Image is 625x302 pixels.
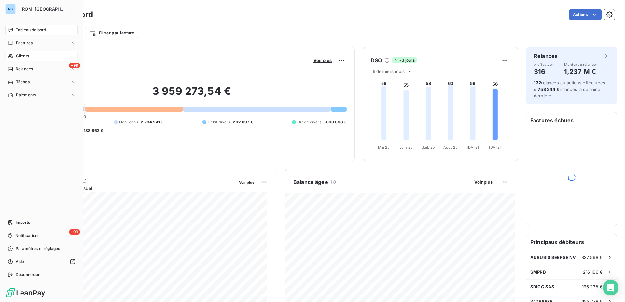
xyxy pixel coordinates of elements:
a: Aide [5,256,78,267]
tspan: Août 25 [443,145,458,150]
tspan: [DATE] [467,145,479,150]
span: 6 derniers mois [373,69,405,74]
span: -690 666 € [324,119,347,125]
span: Paiements [16,92,36,98]
span: +99 [69,229,80,235]
span: SDIGC SAS [530,284,554,289]
span: 753 244 € [538,87,559,92]
span: -188 862 € [82,128,104,134]
button: Filtrer par facture [85,28,138,38]
span: Aide [16,259,24,265]
span: Montant à relancer [564,63,597,66]
span: -3 jours [392,57,416,63]
span: Notifications [15,233,39,238]
div: Open Intercom Messenger [603,280,618,295]
span: Voir plus [313,58,332,63]
span: Chiffre d'affaires mensuel [37,185,234,192]
button: Actions [569,9,602,20]
button: Voir plus [237,179,256,185]
h6: Factures échues [526,112,617,128]
span: Voir plus [474,180,493,185]
img: Logo LeanPay [5,288,46,298]
span: relances ou actions effectuées et relancés la semaine dernière. [534,80,605,98]
span: Voir plus [239,180,254,185]
button: Voir plus [472,179,494,185]
span: 0 [83,114,86,119]
div: RB [5,4,16,14]
h6: Principaux débiteurs [526,234,617,250]
span: À effectuer [534,63,553,66]
tspan: [DATE] [489,145,501,150]
span: AURUBIS BEERSE NV [530,255,576,260]
h6: DSO [371,56,382,64]
span: 2 734 241 € [141,119,164,125]
span: Tâches [16,79,30,85]
tspan: Mai 25 [378,145,390,150]
span: Clients [16,53,29,59]
tspan: Juin 25 [399,145,413,150]
span: Paramètres et réglages [16,246,60,252]
span: 216 166 € [583,269,603,275]
span: 196 235 € [582,284,603,289]
button: Voir plus [312,57,334,63]
tspan: Juil. 25 [422,145,435,150]
h4: 1,237 M € [564,66,597,77]
span: Relances [16,66,33,72]
span: ROMI [GEOGRAPHIC_DATA] [22,7,66,12]
span: SMPRB [530,269,546,275]
h6: Relances [534,52,558,60]
span: Factures [16,40,33,46]
span: 132 [534,80,541,85]
h4: 316 [534,66,553,77]
h2: 3 959 273,54 € [37,85,347,104]
span: Non-échu [119,119,138,125]
h6: Balance âgée [293,178,328,186]
span: Crédit divers [297,119,322,125]
span: +99 [69,63,80,68]
span: Tableau de bord [16,27,46,33]
span: 292 697 € [233,119,253,125]
span: 337 568 € [581,255,603,260]
span: Imports [16,220,30,225]
span: Déconnexion [16,272,41,278]
span: Débit divers [208,119,230,125]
